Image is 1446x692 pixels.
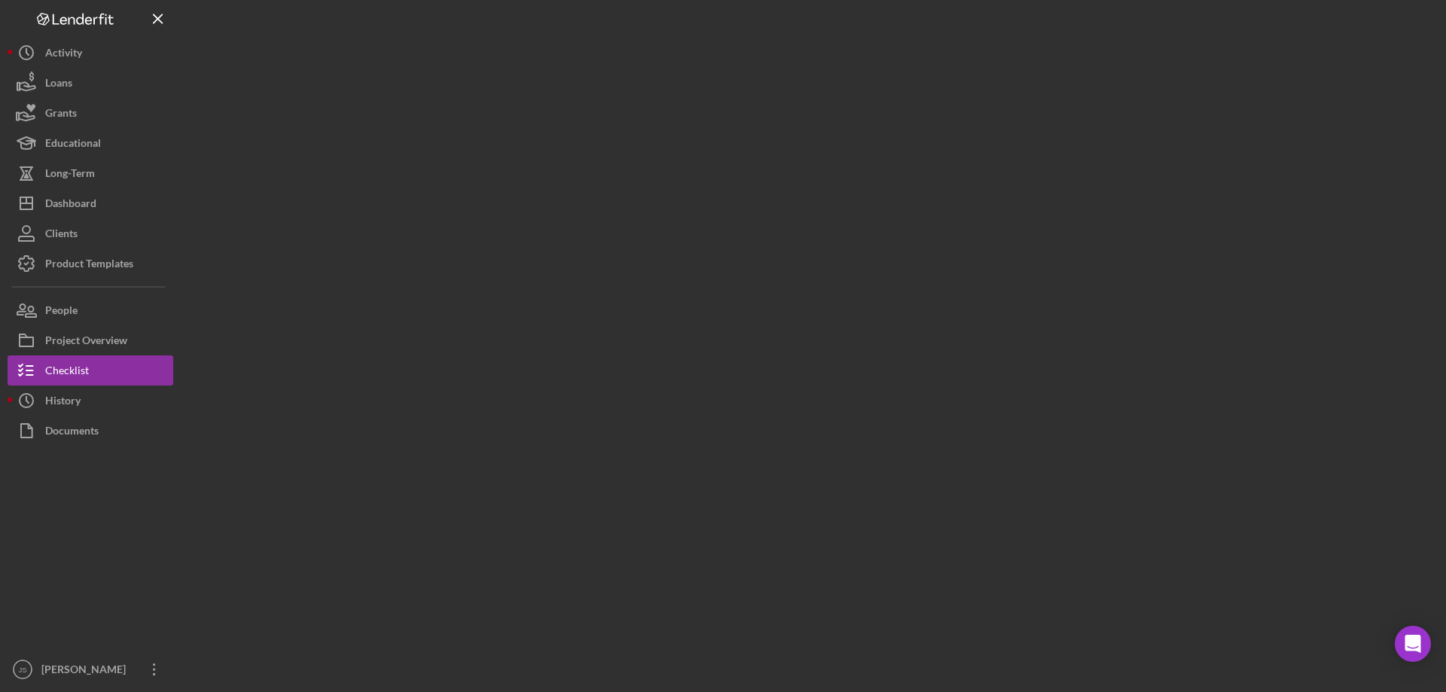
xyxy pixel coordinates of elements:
div: Open Intercom Messenger [1395,626,1431,662]
button: Grants [8,98,173,128]
div: [PERSON_NAME] [38,654,136,688]
button: History [8,386,173,416]
button: Long-Term [8,158,173,188]
div: Loans [45,68,72,102]
button: Project Overview [8,325,173,355]
button: JS[PERSON_NAME] [8,654,173,684]
div: History [45,386,81,419]
button: Product Templates [8,248,173,279]
div: Activity [45,38,82,72]
button: People [8,295,173,325]
div: Dashboard [45,188,96,222]
button: Activity [8,38,173,68]
button: Loans [8,68,173,98]
div: Long-Term [45,158,95,192]
button: Checklist [8,355,173,386]
div: Clients [45,218,78,252]
button: Dashboard [8,188,173,218]
div: Product Templates [45,248,133,282]
div: Documents [45,416,99,450]
div: Educational [45,128,101,162]
button: Documents [8,416,173,446]
div: Checklist [45,355,89,389]
div: People [45,295,78,329]
div: Grants [45,98,77,132]
div: Project Overview [45,325,127,359]
button: Clients [8,218,173,248]
text: JS [18,666,26,674]
button: Educational [8,128,173,158]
